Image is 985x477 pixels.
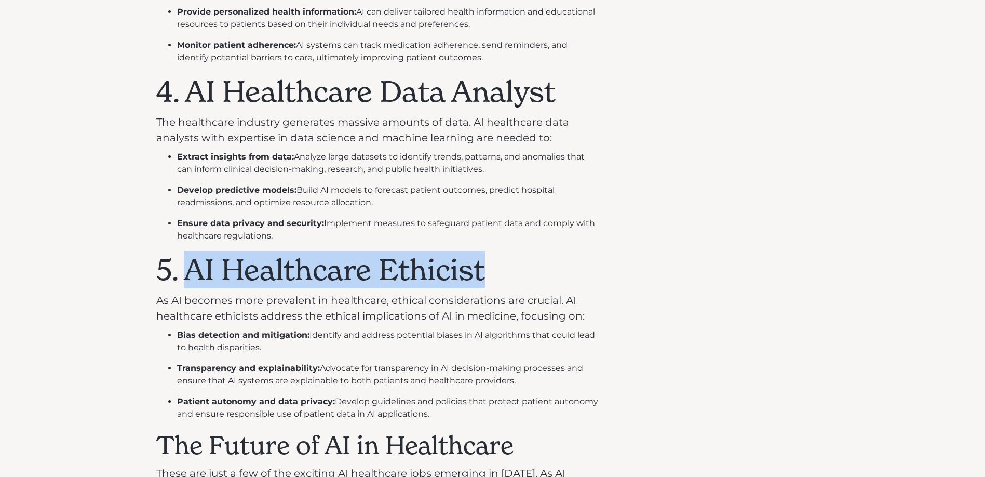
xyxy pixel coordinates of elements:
[177,6,601,31] li: AI can deliver tailored health information and educational resources to patients based on their i...
[177,184,601,209] li: Build AI models to forecast patient outcomes, predict hospital readmissions, and optimize resourc...
[156,74,601,109] h1: 4. AI Healthcare Data Analyst
[177,39,601,64] li: AI systems can track medication adherence, send reminders, and identify potential barriers to car...
[177,218,324,228] strong: Ensure data privacy and security:
[177,151,601,176] li: Analyze large datasets to identify trends, patterns, and anomalies that can inform clinical decis...
[177,362,601,387] li: Advocate for transparency in AI decision-making processes and ensure that AI systems are explaina...
[177,7,356,17] strong: Provide personalized health information:
[156,114,601,145] p: The healthcare industry generates massive amounts of data. AI healthcare data analysts with exper...
[177,329,601,354] li: Identify and address potential biases in AI algorithms that could lead to health disparities.
[177,330,309,340] strong: Bias detection and mitigation:
[177,40,296,50] strong: Monitor patient adherence:
[177,396,335,406] strong: Patient autonomy and data privacy:
[177,363,320,373] strong: Transparency and explainability:
[156,431,601,461] h2: The Future of AI in Healthcare
[156,293,601,324] p: As AI becomes more prevalent in healthcare, ethical considerations are crucial. AI healthcare eth...
[177,395,601,420] li: Develop guidelines and policies that protect patient autonomy and ensure responsible use of patie...
[177,152,294,162] strong: Extract insights from data:
[156,253,601,287] h1: 5. AI Healthcare Ethicist
[177,217,601,242] li: Implement measures to safeguard patient data and comply with healthcare regulations.
[177,185,296,195] strong: Develop predictive models:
